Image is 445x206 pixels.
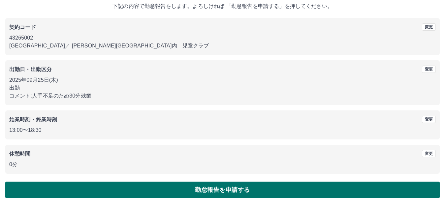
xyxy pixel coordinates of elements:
[9,161,436,168] p: 0分
[5,2,440,10] p: 下記の内容で勤怠報告をします。よろしければ 「勤怠報告を申請する」を押してください。
[9,151,31,157] b: 休憩時間
[5,182,440,198] button: 勤怠報告を申請する
[9,24,36,30] b: 契約コード
[9,34,436,42] p: 43265002
[9,126,436,134] p: 13:00 〜 18:30
[422,66,436,73] button: 変更
[9,84,436,92] p: 出勤
[422,23,436,31] button: 変更
[9,42,436,50] p: [GEOGRAPHIC_DATA] ／ [PERSON_NAME][GEOGRAPHIC_DATA]内 児童クラブ
[9,92,436,100] p: コメント: 人手不足のため30分残業
[9,67,52,72] b: 出勤日・出勤区分
[9,117,57,122] b: 始業時刻・終業時刻
[9,76,436,84] p: 2025年09月25日(木)
[422,116,436,123] button: 変更
[422,150,436,157] button: 変更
